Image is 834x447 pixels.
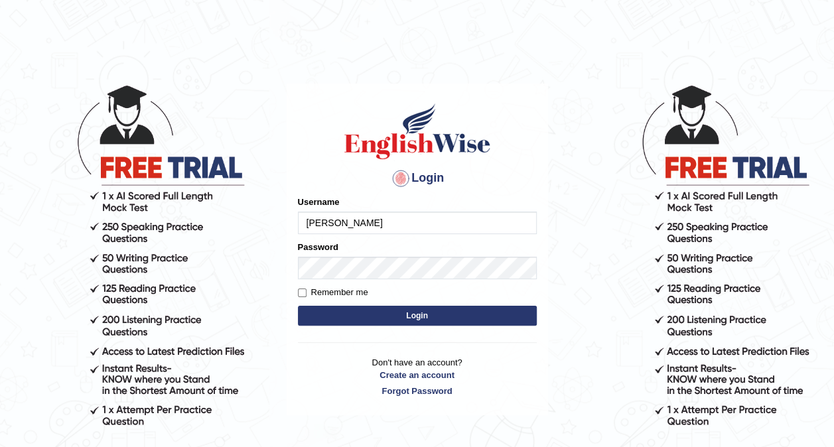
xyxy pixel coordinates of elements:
[342,101,493,161] img: Logo of English Wise sign in for intelligent practice with AI
[298,168,537,189] h4: Login
[298,369,537,381] a: Create an account
[298,196,340,208] label: Username
[298,306,537,326] button: Login
[298,288,307,297] input: Remember me
[298,385,537,397] a: Forgot Password
[298,356,537,397] p: Don't have an account?
[298,286,368,299] label: Remember me
[298,241,338,253] label: Password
